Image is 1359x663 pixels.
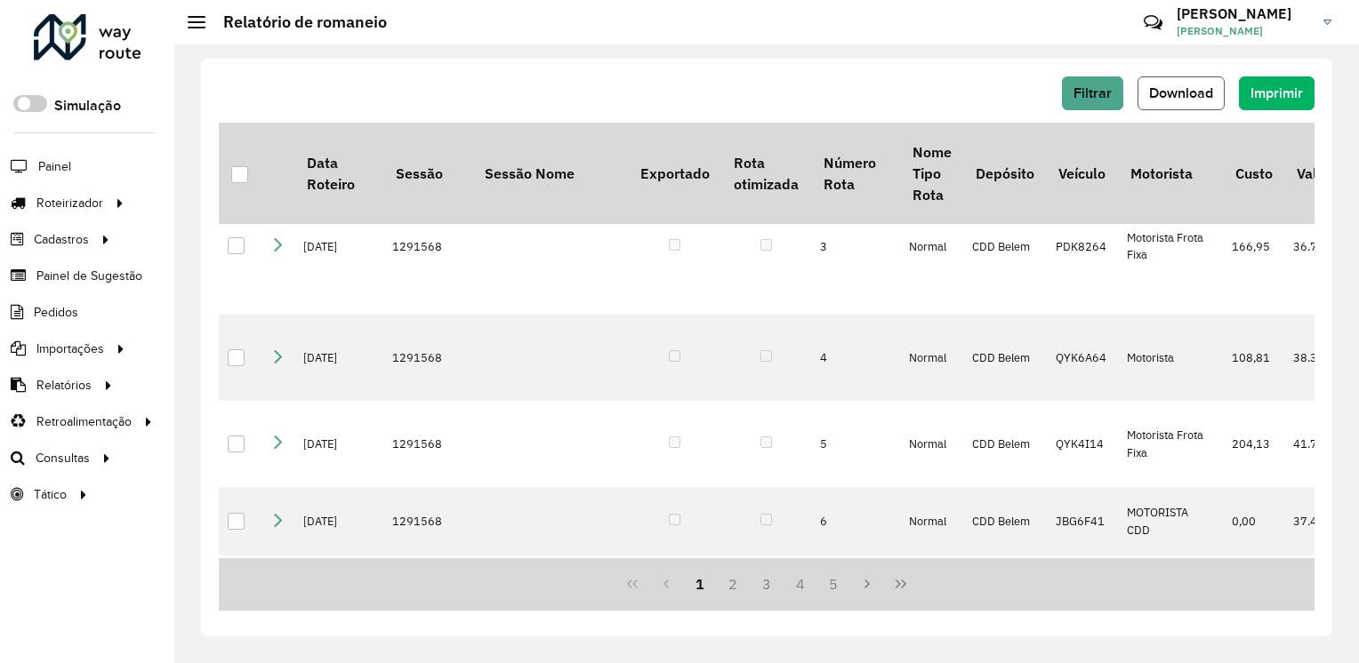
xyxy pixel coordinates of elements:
td: QYK4I14 [1047,401,1118,487]
td: 6 [811,487,900,556]
td: [DATE] [294,178,383,315]
td: 204,13 [1223,401,1284,487]
th: Valor [1284,123,1358,224]
span: Retroalimentação [36,412,132,431]
td: [DATE] [294,487,383,556]
span: [PERSON_NAME] [1177,23,1310,39]
td: 1291568 [383,401,472,487]
td: 36.790,02 [1284,178,1358,315]
td: Motorista Frota Fixa [1118,178,1223,315]
th: Veículo [1047,123,1118,224]
th: Motorista [1118,123,1223,224]
h2: Relatório de romaneio [205,12,387,32]
th: Custo [1223,123,1284,224]
th: Depósito [963,123,1046,224]
td: Normal [900,487,963,556]
td: 0,00 [1223,555,1284,642]
td: 108,81 [1223,315,1284,401]
span: Importações [36,339,104,358]
span: Relatórios [36,376,92,395]
th: Sessão [383,123,472,224]
span: Roteirizador [36,194,103,212]
span: Consultas [36,449,90,467]
button: 5 [817,567,851,601]
td: Motorista Frota Fixa [1118,401,1223,487]
td: CDD Belem [963,555,1046,642]
button: Next Page [850,567,884,601]
td: 38.371,92 [1284,315,1358,401]
td: 41.763,82 [1284,401,1358,487]
span: Painel de Sugestão [36,267,142,285]
td: QYP3J06 [1047,555,1118,642]
td: CDD Belem [963,178,1046,315]
a: Contato Rápido [1134,4,1172,42]
td: 1291568 [383,555,472,642]
button: 1 [683,567,717,601]
td: 7 [811,555,900,642]
td: 4 [811,315,900,401]
td: Normal [900,178,963,315]
button: 2 [716,567,750,601]
td: 36.943,40 [1284,555,1358,642]
td: MOTORISTA CDD [1118,487,1223,556]
td: 3 [811,178,900,315]
td: CDD Belem [963,401,1046,487]
button: 4 [784,567,817,601]
td: [DATE] [294,401,383,487]
td: 0,00 [1223,487,1284,556]
h3: [PERSON_NAME] [1177,5,1310,22]
td: [DATE] [294,555,383,642]
button: Imprimir [1239,76,1315,110]
td: PDK8264 [1047,178,1118,315]
span: Tático [34,485,67,504]
td: 1291568 [383,487,472,556]
th: Nome Tipo Rota [900,123,963,224]
td: Normal [900,401,963,487]
th: Rota otimizada [721,123,810,224]
td: 1291568 [383,315,472,401]
td: QYK6A64 [1047,315,1118,401]
td: 166,95 [1223,178,1284,315]
td: Normal [900,555,963,642]
td: Motorista [1118,315,1223,401]
th: Sessão Nome [472,123,628,224]
label: Simulação [54,95,121,116]
span: Cadastros [34,230,89,249]
td: JBG6F41 [1047,487,1118,556]
td: Normal [900,315,963,401]
button: 3 [750,567,784,601]
td: CDD Belem [963,315,1046,401]
td: Motorista Frota Fixa [1118,555,1223,642]
span: Download [1149,85,1213,100]
td: CDD Belem [963,487,1046,556]
td: 5 [811,401,900,487]
td: [DATE] [294,315,383,401]
button: Last Page [884,567,918,601]
td: 37.485,56 [1284,487,1358,556]
th: Data Roteiro [294,123,383,224]
span: Painel [38,157,71,176]
button: Download [1138,76,1225,110]
td: 1291568 [383,178,472,315]
th: Número Rota [811,123,900,224]
span: Filtrar [1074,85,1112,100]
span: Pedidos [34,303,78,322]
th: Exportado [628,123,721,224]
button: Filtrar [1062,76,1123,110]
span: Imprimir [1250,85,1303,100]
